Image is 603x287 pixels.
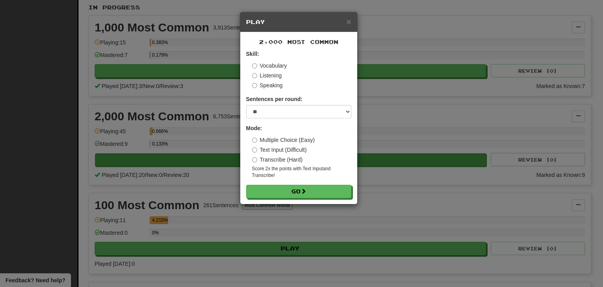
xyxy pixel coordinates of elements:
small: Score 2x the points with Text Input and Transcribe ! [252,166,351,179]
button: Close [346,17,351,26]
h5: Play [246,18,351,26]
label: Text Input (Difficult) [252,146,307,154]
span: × [346,17,351,26]
label: Speaking [252,81,283,89]
button: Go [246,185,351,198]
input: Multiple Choice (Easy) [252,138,257,143]
label: Listening [252,72,282,79]
input: Text Input (Difficult) [252,147,257,153]
label: Transcribe (Hard) [252,156,303,164]
label: Sentences per round: [246,95,303,103]
label: Vocabulary [252,62,287,70]
input: Speaking [252,83,257,88]
input: Listening [252,73,257,78]
input: Vocabulary [252,63,257,68]
strong: Skill: [246,51,259,57]
label: Multiple Choice (Easy) [252,136,315,144]
input: Transcribe (Hard) [252,157,257,162]
span: 2,000 Most Common [259,39,338,45]
strong: Mode: [246,125,262,131]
